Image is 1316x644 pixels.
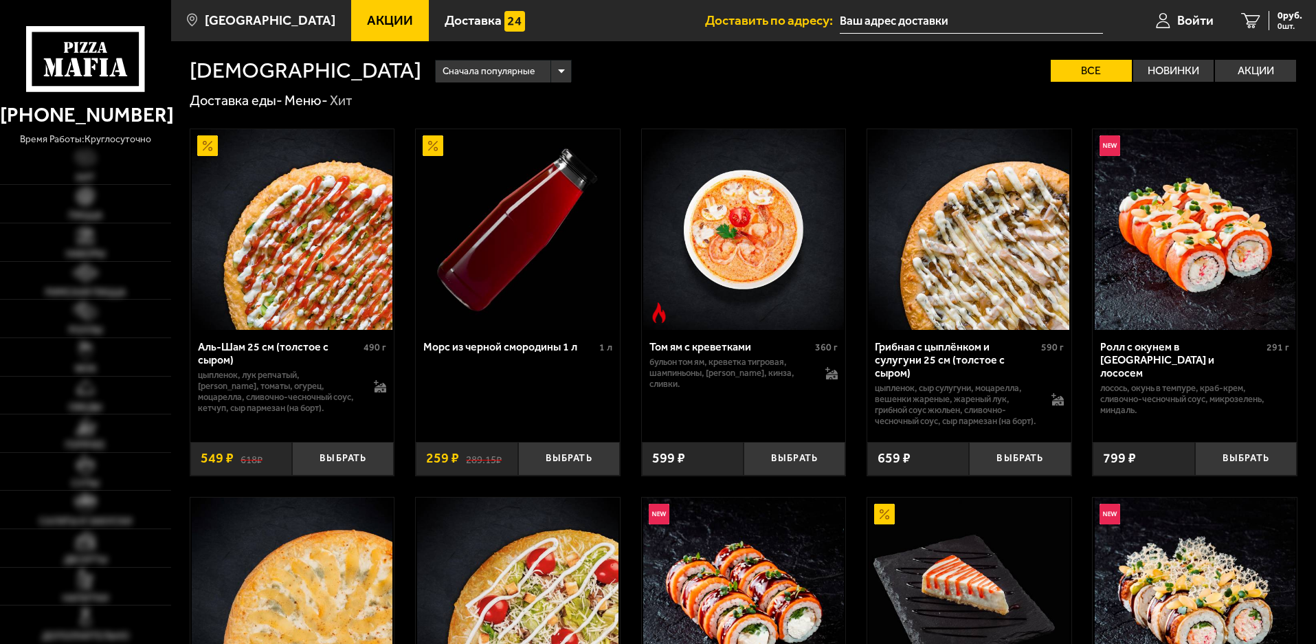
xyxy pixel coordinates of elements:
[840,8,1103,34] input: Ваш адрес доставки
[364,342,386,353] span: 490 г
[649,504,669,524] img: Новинка
[39,517,132,526] span: Салаты и закуски
[443,58,535,85] span: Сначала популярные
[65,441,105,450] span: Горячее
[649,340,812,353] div: Том ям с креветками
[76,173,95,183] span: Хит
[1095,129,1295,330] img: Ролл с окунем в темпуре и лососем
[64,555,107,565] span: Десерты
[1093,129,1297,330] a: НовинкаРолл с окунем в темпуре и лососем
[445,14,502,27] span: Доставка
[192,129,392,330] img: Аль-Шам 25 см (толстое с сыром)
[190,92,282,109] a: Доставка еды-
[869,129,1069,330] img: Грибная с цыплёнком и сулугуни 25 см (толстое с сыром)
[63,594,109,603] span: Напитки
[198,340,361,366] div: Аль-Шам 25 см (толстое с сыром)
[292,442,394,476] button: Выбрать
[1177,14,1214,27] span: Войти
[1215,60,1296,82] label: Акции
[599,342,612,353] span: 1 л
[649,357,812,390] p: бульон том ям, креветка тигровая, шампиньоны, [PERSON_NAME], кинза, сливки.
[330,92,353,110] div: Хит
[969,442,1071,476] button: Выбрать
[1100,135,1120,156] img: Новинка
[69,326,102,335] span: Роллы
[504,11,525,32] img: 15daf4d41897b9f0e9f617042186c801.svg
[643,129,844,330] img: Том ям с креветками
[1278,11,1302,21] span: 0 руб.
[466,452,502,465] s: 289.15 ₽
[867,129,1071,330] a: Грибная с цыплёнком и сулугуни 25 см (толстое с сыром)
[642,129,846,330] a: Острое блюдоТом ям с креветками
[1100,504,1120,524] img: Новинка
[190,129,394,330] a: АкционныйАль-Шам 25 см (толстое с сыром)
[423,135,443,156] img: Акционный
[205,14,335,27] span: [GEOGRAPHIC_DATA]
[71,479,99,489] span: Супы
[874,504,895,524] img: Акционный
[1100,383,1289,416] p: лосось, окунь в темпуре, краб-крем, сливочно-чесночный соус, микрозелень, миндаль.
[69,403,102,412] span: Обеды
[649,302,669,323] img: Острое блюдо
[367,14,413,27] span: Акции
[42,632,129,641] span: Дополнительно
[744,442,845,476] button: Выбрать
[198,370,361,414] p: цыпленок, лук репчатый, [PERSON_NAME], томаты, огурец, моцарелла, сливочно-чесночный соус, кетчуп...
[423,340,596,353] div: Морс из черной смородины 1 л
[201,452,234,465] span: 549 ₽
[1133,60,1214,82] label: Новинки
[875,383,1038,427] p: цыпленок, сыр сулугуни, моцарелла, вешенки жареные, жареный лук, грибной соус Жюльен, сливочно-че...
[1267,342,1289,353] span: 291 г
[1100,340,1263,379] div: Ролл с окунем в [GEOGRAPHIC_DATA] и лососем
[417,129,618,330] img: Морс из черной смородины 1 л
[875,340,1038,379] div: Грибная с цыплёнком и сулугуни 25 см (толстое с сыром)
[705,14,840,27] span: Доставить по адресу:
[1195,442,1297,476] button: Выбрать
[815,342,838,353] span: 360 г
[878,452,911,465] span: 659 ₽
[1041,342,1064,353] span: 590 г
[241,452,263,465] s: 618 ₽
[197,135,218,156] img: Акционный
[66,249,105,259] span: Наборы
[1278,22,1302,30] span: 0 шт.
[1103,452,1136,465] span: 799 ₽
[45,288,126,298] span: Римская пицца
[652,452,685,465] span: 599 ₽
[190,60,421,82] h1: [DEMOGRAPHIC_DATA]
[285,92,328,109] a: Меню-
[416,129,620,330] a: АкционныйМорс из черной смородины 1 л
[1051,60,1132,82] label: Все
[518,442,620,476] button: Выбрать
[426,452,459,465] span: 259 ₽
[69,211,102,221] span: Пицца
[75,364,96,374] span: WOK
